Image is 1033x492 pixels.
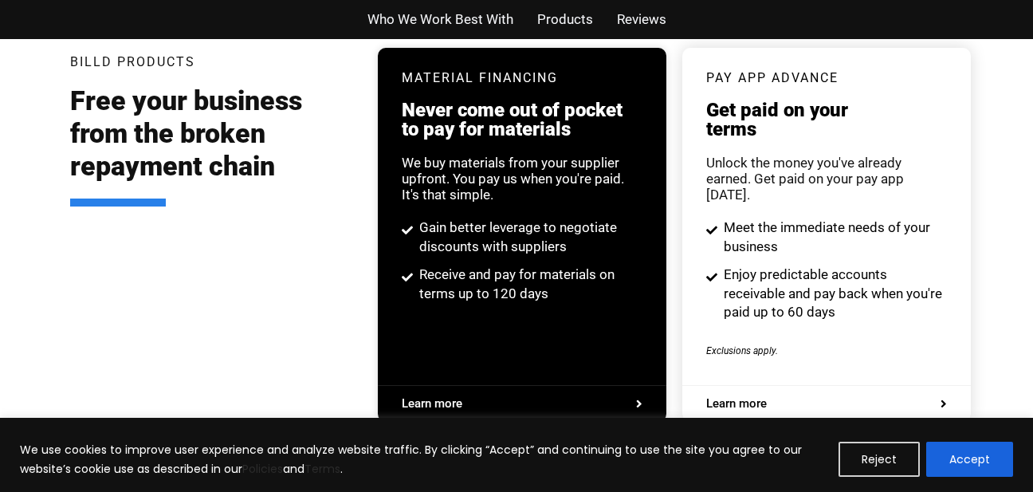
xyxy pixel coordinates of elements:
a: Products [537,8,593,31]
button: Accept [926,442,1013,477]
span: Gain better leverage to negotiate discounts with suppliers [415,218,642,257]
a: Reviews [617,8,666,31]
h2: Free your business from the broken repayment chain [70,85,354,206]
button: Reject [839,442,920,477]
a: Policies [242,461,283,477]
a: Learn more [706,398,947,410]
span: Enjoy predictable accounts receivable and pay back when you're paid up to 60 days [720,266,947,322]
span: Receive and pay for materials on terms up to 120 days [415,266,642,304]
a: Who We Work Best With [367,8,513,31]
span: Exclusions apply. [706,345,778,356]
a: Terms [304,461,340,477]
h3: Never come out of pocket to pay for materials [402,100,642,139]
h3: Get paid on your terms [706,100,947,139]
div: We buy materials from your supplier upfront. You pay us when you're paid. It's that simple. [402,155,642,203]
h3: pay app advance [706,72,947,85]
p: We use cookies to improve user experience and analyze website traffic. By clicking “Accept” and c... [20,440,827,478]
a: Learn more [402,398,642,410]
span: Meet the immediate needs of your business [720,218,947,257]
div: Unlock the money you've already earned. Get paid on your pay app [DATE]. [706,155,947,203]
span: Learn more [706,398,767,410]
h3: Material Financing [402,72,642,85]
span: Learn more [402,398,462,410]
h3: Billd Products [70,56,195,69]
